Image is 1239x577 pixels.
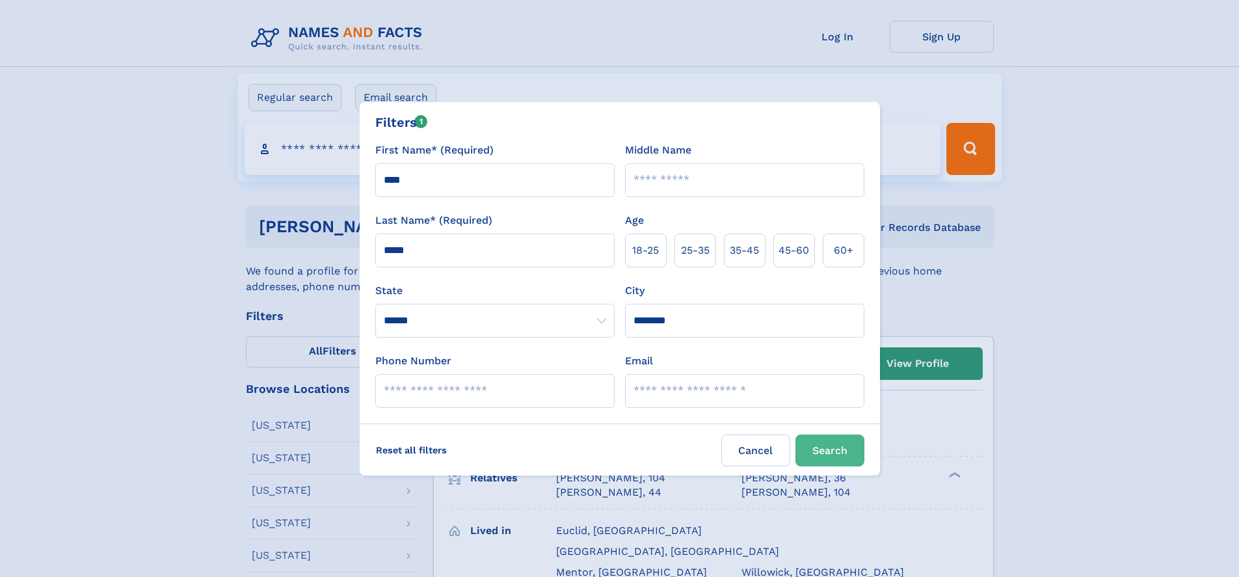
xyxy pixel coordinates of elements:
[779,243,809,258] span: 45‑60
[375,113,428,132] div: Filters
[625,142,691,158] label: Middle Name
[375,213,492,228] label: Last Name* (Required)
[375,142,494,158] label: First Name* (Required)
[375,353,451,369] label: Phone Number
[730,243,759,258] span: 35‑45
[834,243,853,258] span: 60+
[367,435,455,466] label: Reset all filters
[625,353,653,369] label: Email
[632,243,659,258] span: 18‑25
[375,283,615,299] label: State
[721,435,790,466] label: Cancel
[625,283,645,299] label: City
[795,435,864,466] button: Search
[681,243,710,258] span: 25‑35
[625,213,644,228] label: Age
